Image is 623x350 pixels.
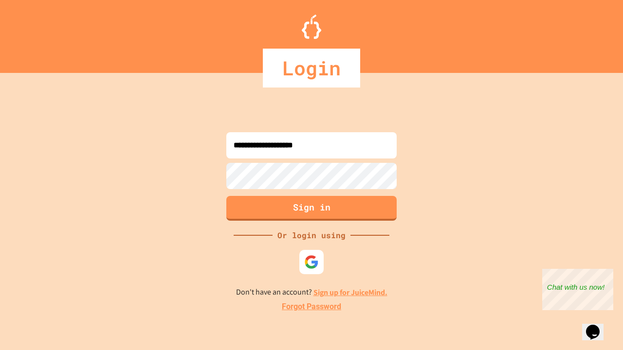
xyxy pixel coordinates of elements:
img: google-icon.svg [304,255,319,269]
a: Sign up for JuiceMind. [313,287,387,297]
div: Or login using [273,229,350,241]
a: Forgot Password [282,301,341,313]
p: Don't have an account? [236,286,387,298]
button: Sign in [226,196,397,221]
div: Login [263,49,360,87]
iframe: chat widget [582,311,613,340]
iframe: chat widget [542,269,613,310]
img: Logo.svg [302,15,321,39]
